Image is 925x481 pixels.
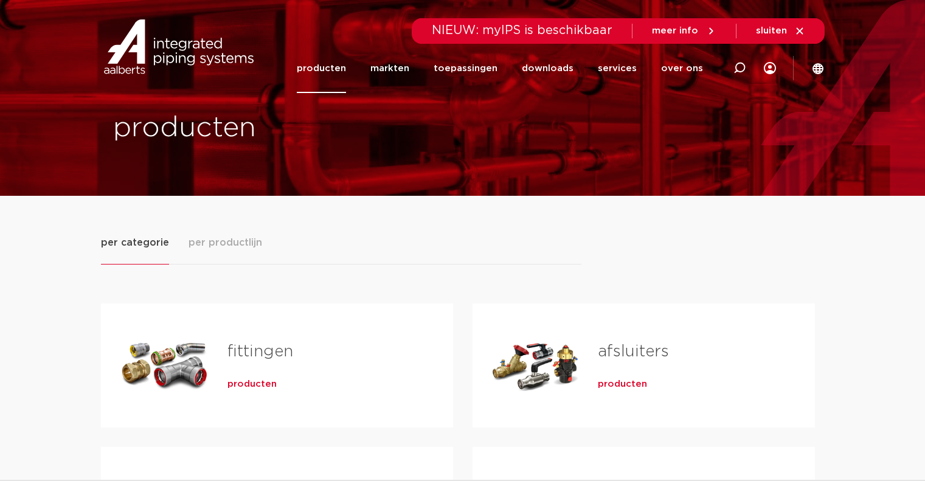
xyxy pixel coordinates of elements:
[598,44,637,93] a: services
[756,26,805,36] a: sluiten
[598,378,647,390] a: producten
[227,344,293,359] a: fittingen
[297,44,346,93] a: producten
[113,109,457,148] h1: producten
[652,26,716,36] a: meer info
[432,24,612,36] span: NIEUW: myIPS is beschikbaar
[434,44,497,93] a: toepassingen
[189,235,262,250] span: per productlijn
[297,44,703,93] nav: Menu
[101,235,169,250] span: per categorie
[227,378,277,390] a: producten
[764,44,776,93] div: my IPS
[522,44,573,93] a: downloads
[370,44,409,93] a: markten
[756,26,787,35] span: sluiten
[598,344,669,359] a: afsluiters
[661,44,703,93] a: over ons
[652,26,698,35] span: meer info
